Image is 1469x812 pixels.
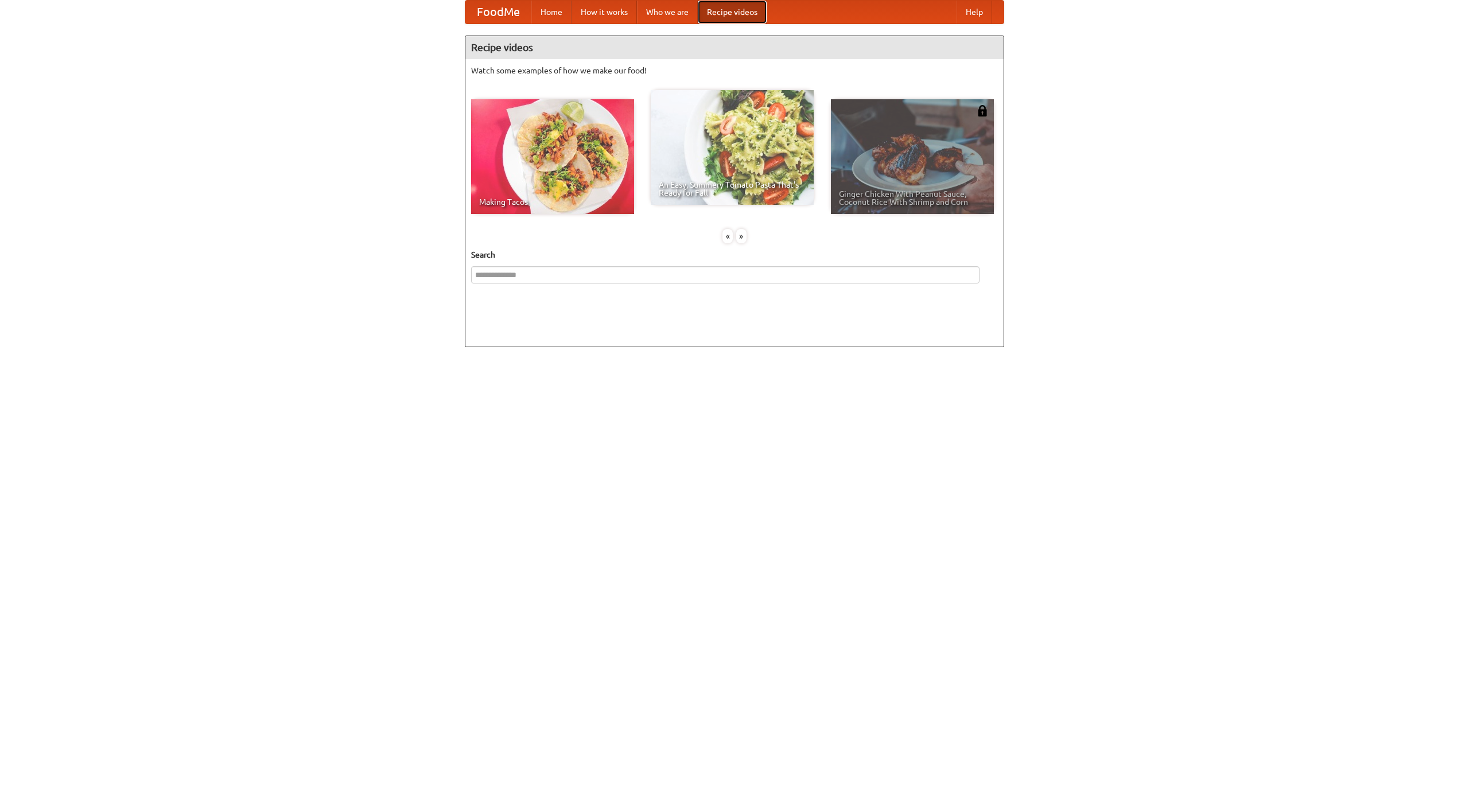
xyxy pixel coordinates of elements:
h4: Recipe videos [465,36,1004,59]
img: 483408.png [977,105,988,116]
a: An Easy, Summery Tomato Pasta That's Ready for Fall [651,90,814,205]
a: Help [957,1,992,24]
div: « [722,229,733,243]
h5: Search [471,249,998,261]
a: Recipe videos [698,1,767,24]
a: Making Tacos [471,99,634,214]
div: » [736,229,747,243]
span: An Easy, Summery Tomato Pasta That's Ready for Fall [659,181,806,197]
a: Who we are [637,1,698,24]
a: Home [531,1,572,24]
span: Making Tacos [479,198,626,206]
a: How it works [572,1,637,24]
a: FoodMe [465,1,531,24]
p: Watch some examples of how we make our food! [471,65,998,76]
